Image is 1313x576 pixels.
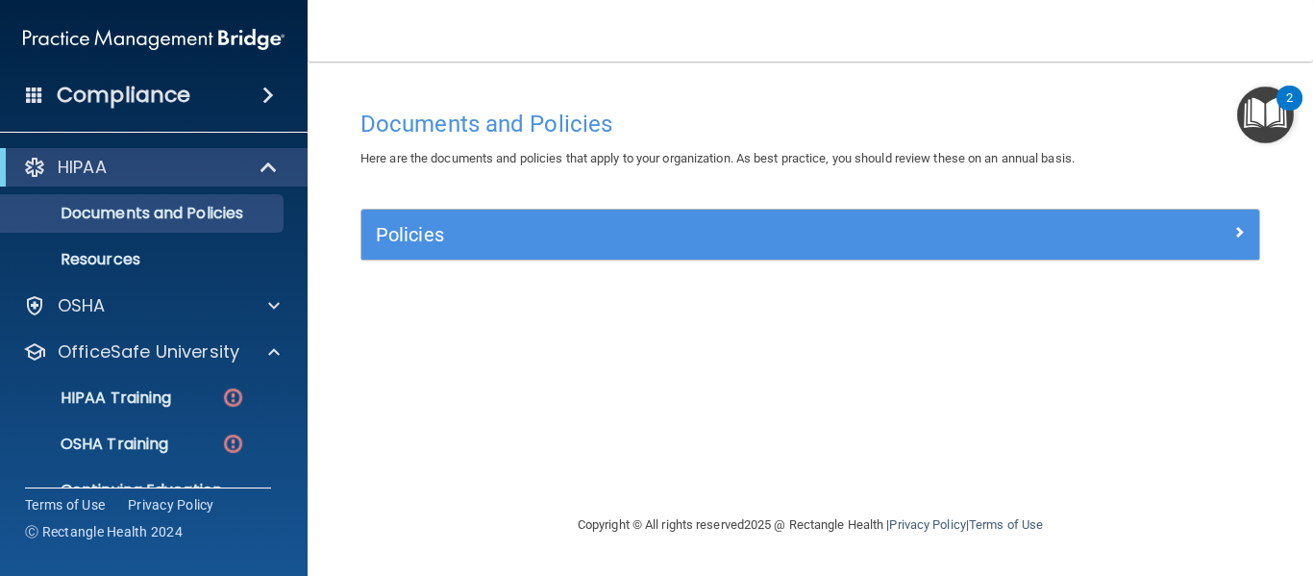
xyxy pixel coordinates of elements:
[360,151,1075,165] span: Here are the documents and policies that apply to your organization. As best practice, you should...
[12,481,275,500] p: Continuing Education
[23,20,285,59] img: PMB logo
[221,432,245,456] img: danger-circle.6113f641.png
[57,82,190,109] h4: Compliance
[58,156,107,179] p: HIPAA
[980,439,1290,516] iframe: Drift Widget Chat Controller
[459,494,1161,556] div: Copyright © All rights reserved 2025 @ Rectangle Health | |
[376,219,1245,250] a: Policies
[23,294,280,317] a: OSHA
[23,156,279,179] a: HIPAA
[1286,98,1293,123] div: 2
[12,250,275,269] p: Resources
[25,522,183,541] span: Ⓒ Rectangle Health 2024
[12,388,171,408] p: HIPAA Training
[889,517,965,532] a: Privacy Policy
[58,340,239,363] p: OfficeSafe University
[23,340,280,363] a: OfficeSafe University
[360,112,1260,137] h4: Documents and Policies
[969,517,1043,532] a: Terms of Use
[128,495,214,514] a: Privacy Policy
[376,224,1021,245] h5: Policies
[221,386,245,410] img: danger-circle.6113f641.png
[12,204,275,223] p: Documents and Policies
[1237,87,1294,143] button: Open Resource Center, 2 new notifications
[58,294,106,317] p: OSHA
[25,495,105,514] a: Terms of Use
[12,435,168,454] p: OSHA Training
